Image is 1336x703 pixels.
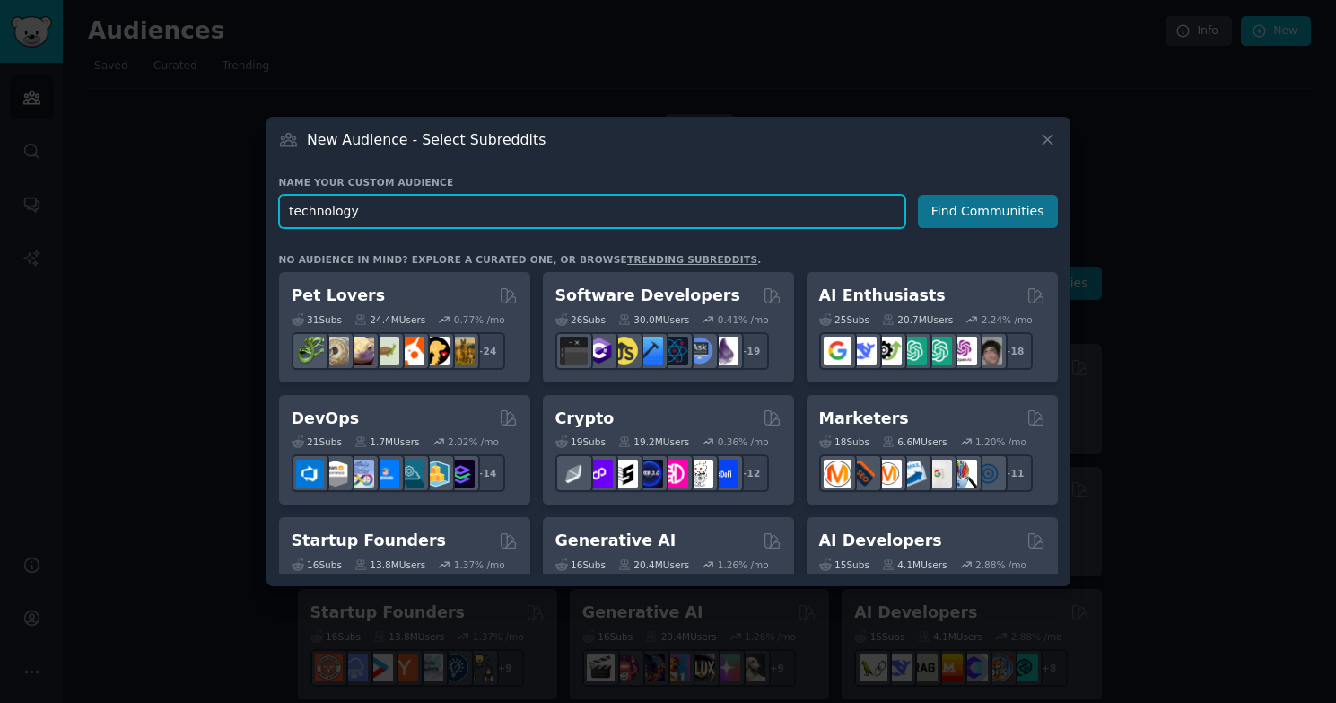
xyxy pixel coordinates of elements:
div: 15 Sub s [819,558,869,571]
img: 0xPolygon [585,460,613,488]
div: 20.4M Users [618,558,689,571]
h2: Marketers [819,408,909,430]
img: aws_cdk [422,460,450,488]
img: azuredevops [296,460,324,488]
div: 18 Sub s [819,435,869,448]
img: defiblockchain [660,460,688,488]
img: AItoolsCatalog [874,337,902,365]
div: 31 Sub s [292,313,342,326]
h2: Software Developers [555,285,740,307]
div: 19.2M Users [618,435,689,448]
h2: Startup Founders [292,530,446,552]
img: csharp [585,337,613,365]
img: web3 [635,460,663,488]
div: 0.36 % /mo [718,435,769,448]
div: 4.1M Users [882,558,947,571]
a: trending subreddits [627,254,757,265]
input: Pick a short name, like "Digital Marketers" or "Movie-Goers" [279,195,905,228]
img: DeepSeek [849,337,877,365]
div: 1.20 % /mo [975,435,1026,448]
img: MarketingResearch [949,460,977,488]
img: ArtificalIntelligence [974,337,1002,365]
h2: AI Enthusiasts [819,285,946,307]
img: herpetology [296,337,324,365]
img: reactnative [660,337,688,365]
div: 1.26 % /mo [718,558,769,571]
div: + 24 [467,332,505,370]
div: 2.24 % /mo [982,313,1033,326]
img: content_marketing [824,460,851,488]
img: learnjavascript [610,337,638,365]
div: 21 Sub s [292,435,342,448]
img: AskComputerScience [685,337,713,365]
img: ethstaker [610,460,638,488]
img: PetAdvice [422,337,450,365]
h2: Pet Lovers [292,285,386,307]
img: AWS_Certified_Experts [321,460,349,488]
img: OnlineMarketing [974,460,1002,488]
img: software [560,337,588,365]
img: PlatformEngineers [447,460,475,488]
img: chatgpt_promptDesign [899,337,927,365]
div: 6.6M Users [882,435,947,448]
div: 1.7M Users [354,435,420,448]
img: ballpython [321,337,349,365]
div: 2.02 % /mo [448,435,499,448]
img: defi_ [711,460,738,488]
div: 16 Sub s [292,558,342,571]
img: leopardgeckos [346,337,374,365]
div: 24.4M Users [354,313,425,326]
div: + 12 [731,454,769,492]
div: 25 Sub s [819,313,869,326]
h2: Crypto [555,408,615,430]
img: DevOpsLinks [371,460,399,488]
img: iOSProgramming [635,337,663,365]
img: elixir [711,337,738,365]
img: OpenAIDev [949,337,977,365]
div: + 19 [731,332,769,370]
img: dogbreed [447,337,475,365]
div: 19 Sub s [555,435,606,448]
div: 20.7M Users [882,313,953,326]
div: 16 Sub s [555,558,606,571]
img: cockatiel [397,337,424,365]
div: + 14 [467,454,505,492]
img: turtle [371,337,399,365]
img: Emailmarketing [899,460,927,488]
h2: Generative AI [555,530,677,552]
h3: New Audience - Select Subreddits [307,130,546,149]
img: platformengineering [397,460,424,488]
img: chatgpt_prompts_ [924,337,952,365]
h2: AI Developers [819,530,942,552]
div: 0.41 % /mo [718,313,769,326]
img: ethfinance [560,460,588,488]
button: Find Communities [918,195,1058,228]
div: 0.77 % /mo [454,313,505,326]
div: 13.8M Users [354,558,425,571]
img: bigseo [849,460,877,488]
img: AskMarketing [874,460,902,488]
img: CryptoNews [685,460,713,488]
div: 1.37 % /mo [454,558,505,571]
h2: DevOps [292,408,360,430]
img: googleads [924,460,952,488]
img: Docker_DevOps [346,460,374,488]
div: 30.0M Users [618,313,689,326]
div: 2.88 % /mo [975,558,1026,571]
h3: Name your custom audience [279,176,1058,189]
img: GoogleGeminiAI [824,337,851,365]
div: No audience in mind? Explore a curated one, or browse . [279,253,762,266]
div: 26 Sub s [555,313,606,326]
div: + 18 [995,332,1033,370]
div: + 11 [995,454,1033,492]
